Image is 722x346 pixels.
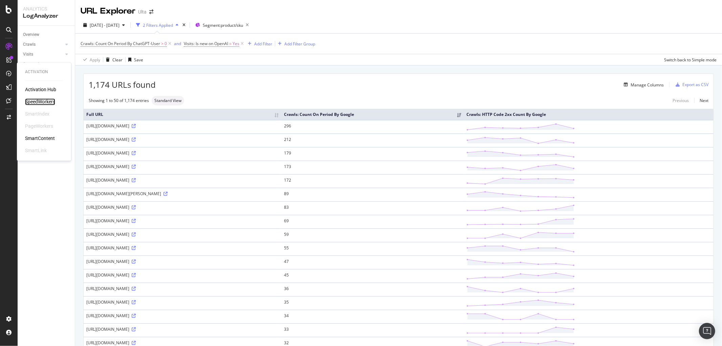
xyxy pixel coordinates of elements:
td: 47 [281,256,463,269]
div: [URL][DOMAIN_NAME] [86,123,279,129]
td: 36 [281,283,463,296]
div: [URL][DOMAIN_NAME] [86,150,279,156]
div: Add Filter [254,41,272,47]
button: Export as CSV [673,79,708,90]
span: 0 [165,39,167,48]
div: Switch back to Simple mode [664,57,717,63]
div: and [174,41,181,46]
div: Save [134,57,143,63]
a: Next [694,96,708,105]
div: Ulta [138,8,147,15]
div: [URL][DOMAIN_NAME] [86,299,279,305]
button: Switch back to Simple mode [661,54,717,65]
button: Segment:product/sku [193,20,251,30]
span: 1,174 URLs found [89,79,156,90]
div: SmartIndex [25,111,49,118]
td: 45 [281,269,463,283]
div: [URL][DOMAIN_NAME] [86,245,279,251]
div: [URL][DOMAIN_NAME] [86,286,279,291]
td: 172 [281,174,463,188]
button: Manage Columns [621,81,664,89]
div: [URL][DOMAIN_NAME] [86,164,279,169]
a: Crawls [23,41,63,48]
button: Clear [103,54,123,65]
button: Add Filter [245,40,272,48]
div: Manage Columns [631,82,664,88]
span: > [161,41,163,46]
a: Visits [23,51,63,58]
div: PageWorkers [25,123,53,130]
div: Clear [112,57,123,63]
div: [URL][DOMAIN_NAME][PERSON_NAME] [86,191,279,197]
span: Standard View [154,99,181,103]
a: SpeedWorkers [25,99,55,105]
td: 83 [281,201,463,215]
div: Crawls [23,41,36,48]
td: 35 [281,296,463,310]
div: [URL][DOMAIN_NAME] [86,340,279,346]
div: Activation [25,69,63,75]
div: [URL][DOMAIN_NAME] [86,272,279,278]
button: [DATE] - [DATE] [81,20,128,30]
button: Save [126,54,143,65]
div: Open Intercom Messenger [699,323,715,339]
div: URL Explorer [81,5,135,17]
button: Add Filter Group [275,40,315,48]
span: Crawls: Count On Period By ChatGPT-User [81,41,160,46]
td: 33 [281,323,463,337]
span: Visits: Is new on OpenAI [184,41,228,46]
div: [URL][DOMAIN_NAME] [86,313,279,319]
button: and [174,40,181,47]
td: 89 [281,188,463,201]
div: [URL][DOMAIN_NAME] [86,204,279,210]
td: 173 [281,161,463,174]
div: Showing 1 to 50 of 1,174 entries [89,98,149,103]
a: Conversions [23,61,70,68]
td: 212 [281,134,463,147]
th: Full URL: activate to sort column ascending [84,109,281,120]
div: Visits [23,51,33,58]
a: Activation Hub [25,86,56,93]
td: 34 [281,310,463,323]
td: 296 [281,120,463,134]
div: LogAnalyzer [23,12,69,20]
a: Overview [23,31,70,38]
td: 69 [281,215,463,228]
div: [URL][DOMAIN_NAME] [86,218,279,224]
a: SmartContent [25,135,55,142]
button: 2 Filters Applied [133,20,181,30]
div: times [181,22,187,28]
th: Crawls: HTTP Code 2xx Count By Google [464,109,714,120]
div: [URL][DOMAIN_NAME] [86,259,279,264]
div: [URL][DOMAIN_NAME] [86,231,279,237]
div: SmartLink [25,147,47,154]
div: Add Filter Group [284,41,315,47]
span: = [229,41,232,46]
div: Overview [23,31,39,38]
div: 2 Filters Applied [143,22,173,28]
div: [URL][DOMAIN_NAME] [86,137,279,142]
td: 179 [281,147,463,161]
div: [URL][DOMAIN_NAME] [86,326,279,332]
div: Analytics [23,5,69,12]
div: Conversions [23,61,46,68]
div: [URL][DOMAIN_NAME] [86,177,279,183]
button: Apply [81,54,100,65]
div: neutral label [152,96,184,105]
td: 59 [281,228,463,242]
span: Segment: product/sku [203,22,243,28]
div: Export as CSV [682,82,708,87]
div: Apply [90,57,100,63]
div: arrow-right-arrow-left [149,9,153,14]
span: [DATE] - [DATE] [90,22,119,28]
th: Crawls: Count On Period By Google: activate to sort column ascending [281,109,463,120]
td: 55 [281,242,463,256]
span: Yes [233,39,239,48]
